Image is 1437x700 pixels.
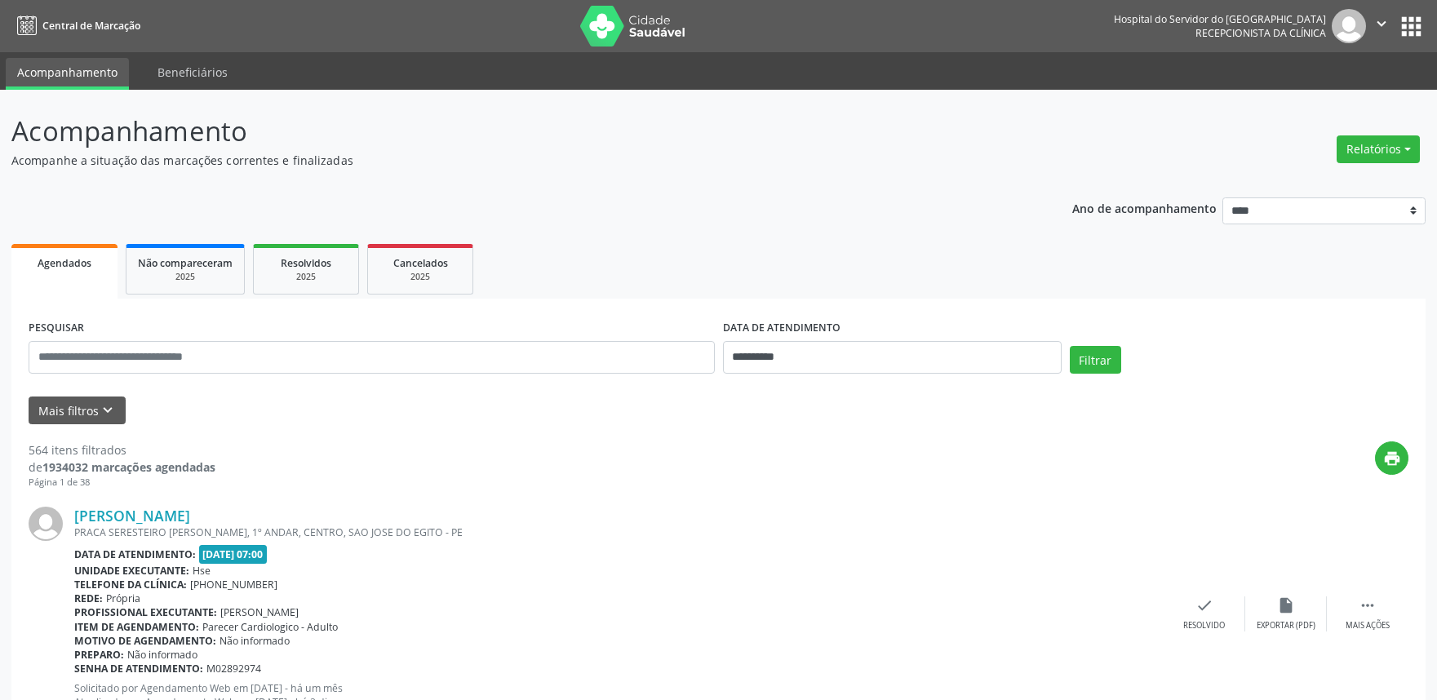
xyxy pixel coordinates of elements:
[127,648,197,662] span: Não informado
[29,476,215,490] div: Página 1 de 38
[393,256,448,270] span: Cancelados
[1277,596,1295,614] i: insert_drive_file
[74,547,196,561] b: Data de atendimento:
[74,648,124,662] b: Preparo:
[1337,135,1420,163] button: Relatórios
[1195,26,1326,40] span: Recepcionista da clínica
[74,525,1164,539] div: PRACA SERESTEIRO [PERSON_NAME], 1º ANDAR, CENTRO, SAO JOSE DO EGITO - PE
[220,634,290,648] span: Não informado
[1195,596,1213,614] i: check
[42,459,215,475] strong: 1934032 marcações agendadas
[29,316,84,341] label: PESQUISAR
[1383,450,1401,467] i: print
[38,256,91,270] span: Agendados
[1366,9,1397,43] button: 
[1114,12,1326,26] div: Hospital do Servidor do [GEOGRAPHIC_DATA]
[193,564,211,578] span: Hse
[11,111,1001,152] p: Acompanhamento
[29,441,215,459] div: 564 itens filtrados
[1375,441,1408,475] button: print
[281,256,331,270] span: Resolvidos
[1359,596,1377,614] i: 
[74,578,187,591] b: Telefone da clínica:
[138,256,233,270] span: Não compareceram
[11,12,140,39] a: Central de Marcação
[146,58,239,86] a: Beneficiários
[99,401,117,419] i: keyboard_arrow_down
[1397,12,1426,41] button: apps
[42,19,140,33] span: Central de Marcação
[74,507,190,525] a: [PERSON_NAME]
[1070,346,1121,374] button: Filtrar
[1183,620,1225,631] div: Resolvido
[206,662,261,676] span: M02892974
[74,605,217,619] b: Profissional executante:
[379,271,461,283] div: 2025
[6,58,129,90] a: Acompanhamento
[1072,197,1217,218] p: Ano de acompanhamento
[106,591,140,605] span: Própria
[11,152,1001,169] p: Acompanhe a situação das marcações correntes e finalizadas
[1332,9,1366,43] img: img
[723,316,840,341] label: DATA DE ATENDIMENTO
[74,662,203,676] b: Senha de atendimento:
[265,271,347,283] div: 2025
[1346,620,1390,631] div: Mais ações
[220,605,299,619] span: [PERSON_NAME]
[199,545,268,564] span: [DATE] 07:00
[202,620,338,634] span: Parecer Cardiologico - Adulto
[74,564,189,578] b: Unidade executante:
[74,620,199,634] b: Item de agendamento:
[138,271,233,283] div: 2025
[29,459,215,476] div: de
[74,634,216,648] b: Motivo de agendamento:
[74,591,103,605] b: Rede:
[190,578,277,591] span: [PHONE_NUMBER]
[29,507,63,541] img: img
[1257,620,1315,631] div: Exportar (PDF)
[29,397,126,425] button: Mais filtroskeyboard_arrow_down
[1373,15,1390,33] i: 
